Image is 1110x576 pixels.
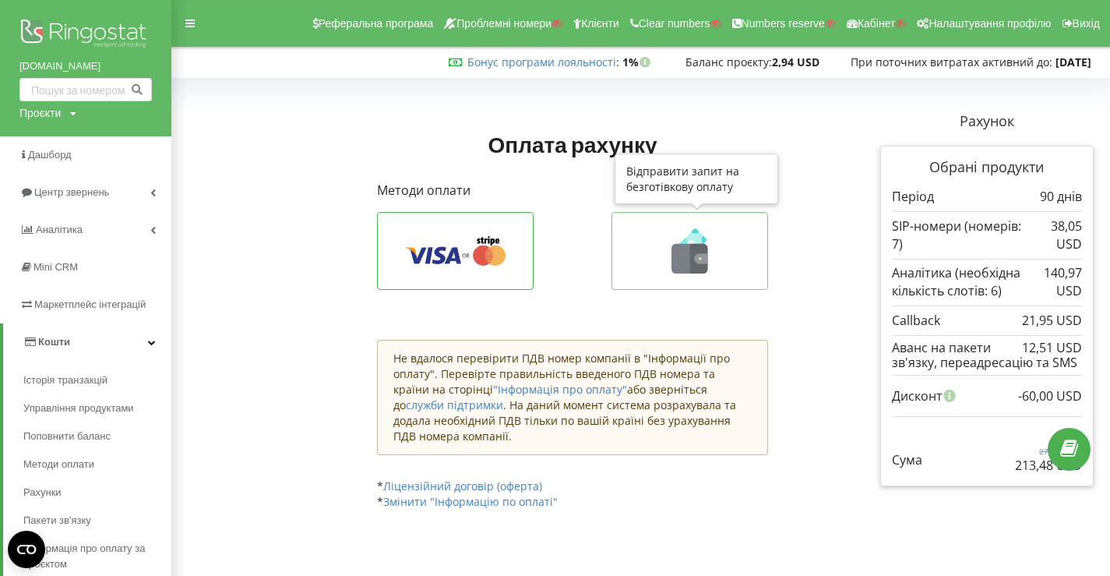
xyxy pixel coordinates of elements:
[23,513,91,528] span: Пакети зв'язку
[19,78,152,101] input: Пошук за номером
[23,485,62,500] span: Рахунки
[892,312,940,330] p: Callback
[38,336,70,348] span: Кошти
[23,401,134,416] span: Управління продуктами
[685,55,772,69] span: Баланс проєкту:
[23,507,171,535] a: Пакети зв'язку
[319,17,434,30] span: Реферальна програма
[892,341,1082,369] div: Аванс на пакети зв'язку, переадресацію та SMS
[23,422,171,451] a: Поповнити баланс
[28,149,72,161] span: Дашборд
[23,479,171,507] a: Рахунки
[23,457,94,472] span: Методи оплати
[892,451,922,469] p: Сума
[383,479,542,493] a: Ліцензійний договір (оферта)
[23,394,171,422] a: Управління продуктами
[19,105,61,121] div: Проєкти
[1022,341,1082,355] div: 12,51 USD
[742,17,825,30] span: Numbers reserve
[929,17,1051,30] span: Налаштування профілю
[8,531,45,568] button: Open CMP widget
[581,17,619,30] span: Клієнти
[892,188,934,206] p: Період
[23,366,171,394] a: Історія транзакцій
[1018,381,1082,411] div: -60,00 USD
[33,261,78,273] span: Mini CRM
[892,217,1026,253] p: SIP-номери (номерів: 7)
[23,451,171,479] a: Методи оплати
[1026,217,1082,253] p: 38,05 USD
[34,299,146,310] span: Маркетплейс інтеграцій
[467,55,616,69] a: Бонус програми лояльності
[772,55,819,69] strong: 2,94 USD
[23,429,111,444] span: Поповнити баланс
[1015,446,1082,457] p: 273,48 USD
[383,494,558,509] a: Змінити "Інформацію по оплаті"
[456,17,551,30] span: Проблемні номери
[406,398,503,412] a: служби підтримки
[858,17,896,30] span: Кабінет
[467,55,619,69] span: :
[1055,55,1091,69] strong: [DATE]
[19,58,152,74] a: [DOMAIN_NAME]
[23,373,107,388] span: Історія транзакцій
[3,323,171,361] a: Кошти
[23,541,164,572] span: Інформація про оплату за проєктом
[851,55,1052,69] span: При поточних витратах активний до:
[1022,312,1082,330] p: 21,95 USD
[1015,457,1082,475] p: 213,48 USD
[880,111,1094,132] p: Рахунок
[34,186,109,198] span: Центр звернень
[377,340,767,455] div: Не вдалося перевірити ПДВ номер компанії в "Інформації про оплату". Перевірте правильність введен...
[1040,188,1082,206] p: 90 днів
[19,16,152,55] img: Ringostat logo
[493,382,627,397] a: "Інформація про оплату"
[377,182,767,200] p: Методи оплати
[1073,17,1100,30] span: Вихід
[639,17,710,30] span: Clear numbers
[36,224,83,235] span: Аналiтика
[1041,264,1082,300] p: 140,97 USD
[377,130,767,158] h1: Оплата рахунку
[892,381,1082,411] div: Дисконт
[615,154,778,204] div: Відправити запит на безготівкову оплату
[622,55,654,69] strong: 1%
[892,264,1041,300] p: Аналітика (необхідна кількість слотів: 6)
[892,157,1082,178] p: Обрані продукти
